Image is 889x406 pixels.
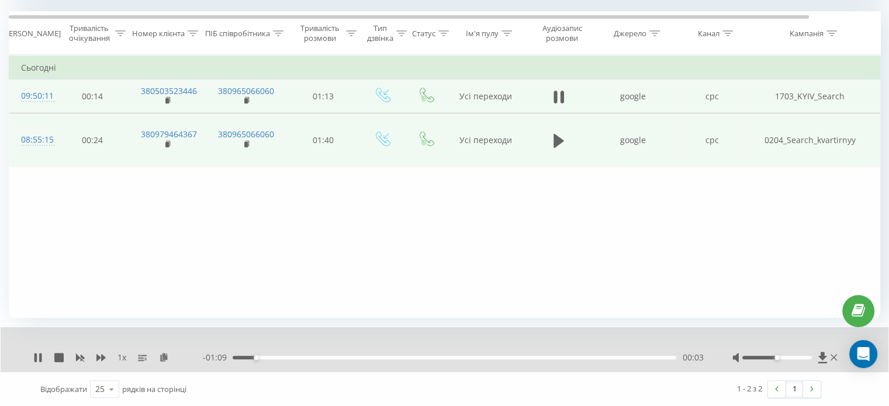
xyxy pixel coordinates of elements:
td: cpc [673,113,752,167]
div: Номер клієнта [132,29,185,39]
td: 00:24 [56,113,129,167]
td: Усі переходи [448,113,524,167]
td: 1703_KYIV_Search [752,79,869,113]
td: cpc [673,79,752,113]
td: google [594,79,673,113]
div: Джерело [614,29,646,39]
a: 380979464367 [141,129,197,140]
div: 09:50:11 [21,85,44,107]
span: 00:03 [682,352,703,363]
div: Статус [412,29,435,39]
div: Аудіозапис розмови [534,23,590,43]
div: Open Intercom Messenger [849,340,877,368]
a: 380965066060 [218,129,274,140]
span: - 01:09 [203,352,233,363]
a: 1 [786,381,803,397]
td: 01:40 [287,113,360,167]
a: 380503523446 [141,85,197,96]
span: рядків на сторінці [122,384,186,394]
div: Тривалість розмови [297,23,343,43]
div: Канал [698,29,719,39]
td: 01:13 [287,79,360,113]
div: Accessibility label [254,355,258,360]
span: 1 x [117,352,126,363]
div: 1 - 2 з 2 [737,383,762,394]
div: Тривалість очікування [66,23,112,43]
div: Кампанія [790,29,824,39]
div: 08:55:15 [21,129,44,151]
td: 0204_Search_kvartirnyy [752,113,869,167]
span: Відображати [40,384,87,394]
td: google [594,113,673,167]
td: Усі переходи [448,79,524,113]
td: 00:14 [56,79,129,113]
div: [PERSON_NAME] [2,29,61,39]
div: ПІБ співробітника [205,29,270,39]
a: 380965066060 [218,85,274,96]
div: Accessibility label [774,355,779,360]
div: Тип дзвінка [367,23,393,43]
div: 25 [95,383,105,395]
div: Ім'я пулу [466,29,499,39]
